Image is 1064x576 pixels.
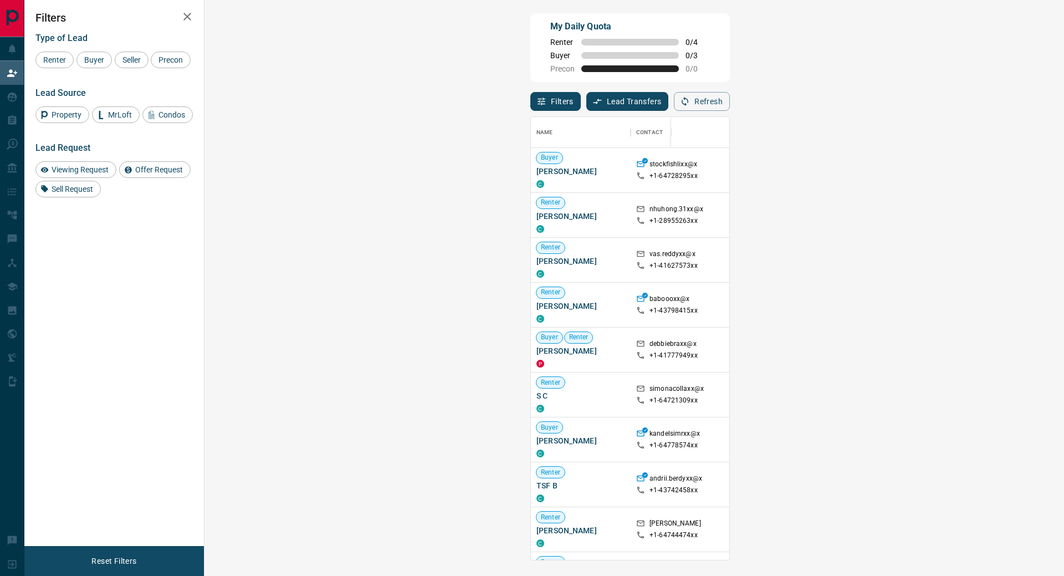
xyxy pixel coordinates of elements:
span: Renter [550,38,575,47]
p: +1- 64778574xx [649,441,698,450]
button: Refresh [674,92,730,111]
span: TSF B [536,480,625,491]
p: nhuhong.31xx@x [649,205,703,216]
div: Seller [115,52,149,68]
div: Buyer [76,52,112,68]
p: andrii.berdyxx@x [649,474,702,486]
div: property.ca [536,360,544,368]
span: Buyer [536,333,562,342]
div: condos.ca [536,315,544,323]
span: Precon [155,55,187,64]
p: My Daily Quota [550,20,710,33]
div: condos.ca [536,450,544,457]
p: simonacollaxx@x [649,384,704,396]
span: Renter [536,243,565,252]
p: kandelsimrxx@x [649,429,700,441]
p: debbiebraxx@x [649,339,697,351]
span: Buyer [550,51,575,60]
p: +1- 41627573xx [649,261,698,271]
span: [PERSON_NAME] [536,166,625,177]
span: Renter [536,468,565,477]
div: Viewing Request [35,161,116,178]
div: condos.ca [536,270,544,278]
p: +1- 43742458xx [649,486,698,495]
span: Lead Source [35,88,86,98]
span: Renter [536,198,565,207]
div: Name [531,117,631,148]
p: [PERSON_NAME] [649,519,701,531]
div: condos.ca [536,180,544,188]
button: Lead Transfers [586,92,669,111]
span: [PERSON_NAME] [536,211,625,222]
span: Renter [536,378,565,388]
div: condos.ca [536,405,544,412]
div: condos.ca [536,495,544,502]
div: MrLoft [92,106,140,123]
span: [PERSON_NAME] [536,256,625,267]
div: Name [536,117,553,148]
span: 0 / 0 [686,64,710,73]
span: [PERSON_NAME] [536,300,625,312]
button: Filters [530,92,581,111]
span: S C [536,390,625,401]
div: condos.ca [536,225,544,233]
span: Seller [119,55,145,64]
span: Type of Lead [35,33,88,43]
span: Condos [155,110,189,119]
div: Renter [35,52,74,68]
div: Offer Request [119,161,191,178]
p: +1- 43798415xx [649,306,698,315]
div: Condos [142,106,193,123]
button: Reset Filters [84,552,144,570]
span: Buyer [536,153,562,162]
span: 0 / 3 [686,51,710,60]
span: Buyer [80,55,108,64]
p: +1- 64721309xx [649,396,698,405]
p: +1- 64744474xx [649,531,698,540]
span: Precon [550,64,575,73]
p: baboooxx@x [649,294,689,306]
span: Buyer [536,423,562,432]
p: +1- 64728295xx [649,171,698,181]
span: Viewing Request [48,165,112,174]
p: stockfishlixx@x [649,160,697,171]
p: +1- 41777949xx [649,351,698,360]
h2: Filters [35,11,193,24]
div: Sell Request [35,181,101,197]
p: +1- 28955263xx [649,216,698,226]
span: [PERSON_NAME] [536,345,625,356]
span: Renter [536,558,565,567]
span: Sell Request [48,185,97,193]
span: Lead Request [35,142,90,153]
div: Property [35,106,89,123]
div: condos.ca [536,539,544,547]
span: [PERSON_NAME] [536,435,625,446]
div: Contact [636,117,663,148]
span: Renter [536,513,565,522]
span: Offer Request [131,165,187,174]
span: Renter [536,288,565,297]
p: vas.reddyxx@x [649,249,695,261]
span: MrLoft [104,110,136,119]
span: Property [48,110,85,119]
span: Renter [565,333,593,342]
span: [PERSON_NAME] [536,525,625,536]
div: Precon [151,52,191,68]
span: 0 / 4 [686,38,710,47]
span: Renter [39,55,70,64]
